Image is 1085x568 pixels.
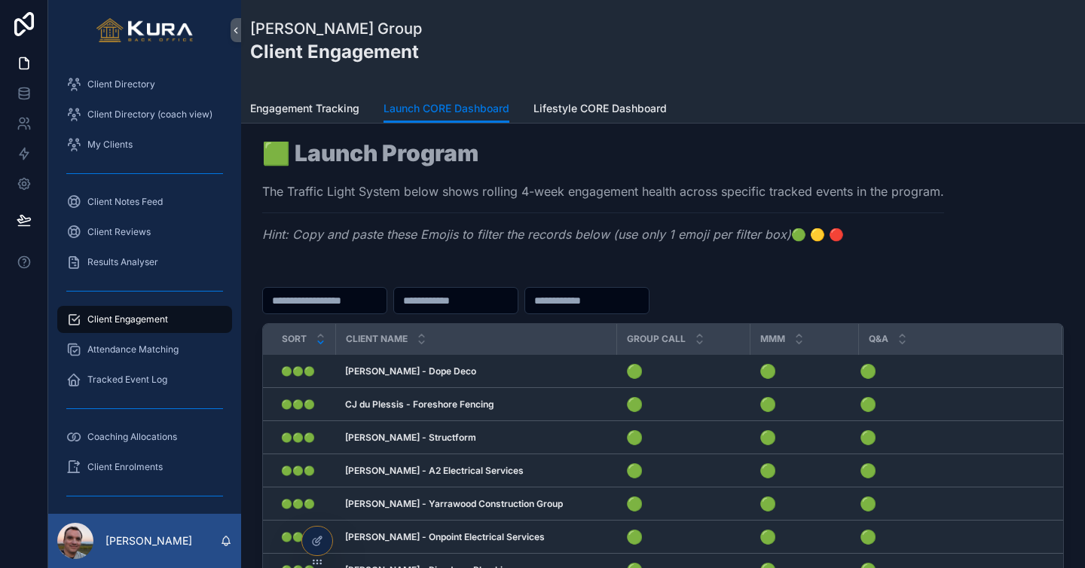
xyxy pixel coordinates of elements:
[384,95,509,124] a: Launch CORE Dashboard
[345,498,563,509] strong: [PERSON_NAME] - Yarrawood Construction Group
[87,139,133,151] span: My Clients
[262,225,944,243] p: 🟢 🟡 🔴
[626,460,741,481] h4: 🟢
[96,18,194,42] img: App logo
[87,313,168,325] span: Client Engagement
[105,533,192,548] p: [PERSON_NAME]
[87,108,212,121] span: Client Directory (coach view)
[759,460,850,481] h4: 🟢
[250,95,359,125] a: Engagement Tracking
[282,333,307,345] span: Sort
[57,423,232,450] a: Coaching Allocations
[626,493,741,514] h4: 🟢
[57,218,232,246] a: Client Reviews
[626,361,741,381] h4: 🟢
[57,453,232,481] a: Client Enrolments
[262,182,944,200] p: The Traffic Light System below shows rolling 4-week engagement health across specific tracked eve...
[759,527,850,547] h4: 🟢
[760,333,785,345] span: MMM
[57,188,232,215] a: Client Notes Feed
[860,493,1044,514] h4: 🟢
[345,531,545,542] strong: [PERSON_NAME] - Onpoint Electrical Services
[57,101,232,128] a: Client Directory (coach view)
[345,365,476,377] strong: [PERSON_NAME] - Dope Deco
[533,95,667,125] a: Lifestyle CORE Dashboard
[87,196,163,208] span: Client Notes Feed
[57,366,232,393] a: Tracked Event Log
[281,365,315,377] span: 🟢🟢🟢
[87,344,179,356] span: Attendance Matching
[759,394,850,414] h4: 🟢
[57,336,232,363] a: Attendance Matching
[345,432,476,443] strong: [PERSON_NAME] - Structform
[860,394,1044,414] h4: 🟢
[860,361,1044,381] h4: 🟢
[250,39,422,64] h2: Client Engagement
[57,131,232,158] a: My Clients
[626,527,741,547] h4: 🟢
[262,142,944,164] h1: 🟩 Launch Program
[281,531,315,543] span: 🟢🟢🟢
[281,498,315,510] span: 🟢🟢🟢
[57,71,232,98] a: Client Directory
[281,465,315,477] span: 🟢🟢🟢
[345,399,494,410] strong: CJ du Plessis - Foreshore Fencing
[626,427,741,447] h4: 🟢
[87,226,151,238] span: Client Reviews
[346,333,408,345] span: Client Name
[281,432,315,444] span: 🟢🟢🟢
[860,427,1044,447] h4: 🟢
[860,527,1044,547] h4: 🟢
[87,374,167,386] span: Tracked Event Log
[48,60,241,514] div: scrollable content
[627,333,686,345] span: Group Call
[87,78,155,90] span: Client Directory
[869,333,888,345] span: Q&A
[87,256,158,268] span: Results Analyser
[57,306,232,333] a: Client Engagement
[57,249,232,276] a: Results Analyser
[759,493,850,514] h4: 🟢
[533,101,667,116] span: Lifestyle CORE Dashboard
[759,427,850,447] h4: 🟢
[626,394,741,414] h4: 🟢
[87,461,163,473] span: Client Enrolments
[281,399,315,411] span: 🟢🟢🟢
[262,227,791,242] em: Hint: Copy and paste these Emojis to filter the records below (use only 1 emoji per filter box)
[345,465,524,476] strong: [PERSON_NAME] - A2 Electrical Services
[87,431,177,443] span: Coaching Allocations
[759,361,850,381] h4: 🟢
[384,101,509,116] span: Launch CORE Dashboard
[250,101,359,116] span: Engagement Tracking
[860,460,1044,481] h4: 🟢
[250,18,422,39] h1: [PERSON_NAME] Group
